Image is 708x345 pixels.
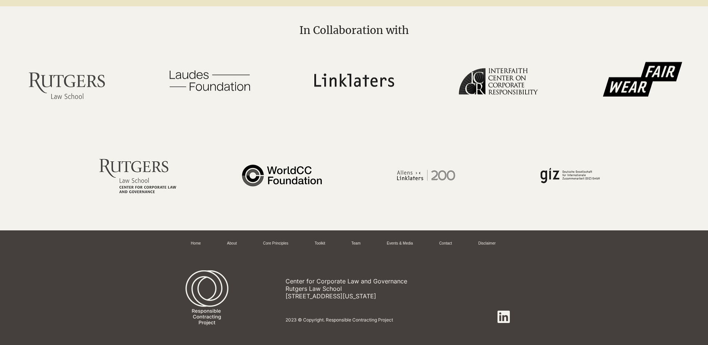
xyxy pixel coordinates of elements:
[582,40,702,120] img: fairwear_logo_edited.jpg
[286,277,456,285] p: Center for Corporate Law and Governance
[185,267,228,335] img: v2 New RCP logo cream.png
[387,241,413,246] a: Events & Media
[478,241,496,246] a: Disclaimer
[294,40,414,120] img: linklaters_logo_edited.jpg
[6,40,126,120] img: rutgers_law_logo_edited.jpg
[366,135,486,215] img: allens_links_logo.png
[510,135,630,215] img: giz_logo.png
[227,241,237,246] a: About
[315,241,325,246] a: Toolkit
[299,24,409,37] span: In Collaboration with
[185,238,517,249] nav: Site
[222,135,342,215] img: world_cc_edited.jpg
[78,135,198,215] img: rutgers_corp_law_edited.jpg
[191,241,201,246] a: Home
[439,241,452,246] a: Contact
[150,40,270,120] img: laudes_logo_edited.jpg
[286,317,484,323] p: 2023 © Copyright. Responsible Contracting Project
[438,40,558,120] img: ICCR_logo_edited.jpg
[352,241,361,246] a: Team
[263,241,288,246] a: Core Principles
[286,292,456,300] p: [STREET_ADDRESS][US_STATE]
[286,285,456,292] p: Rutgers Law School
